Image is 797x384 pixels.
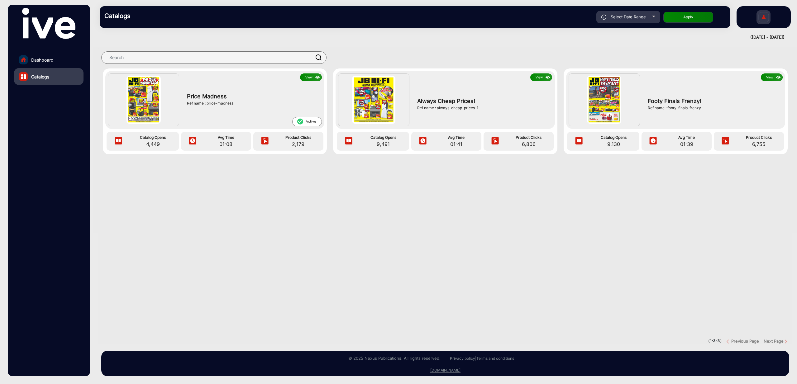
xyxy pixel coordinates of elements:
span: Dashboard [31,57,54,63]
span: Product Clicks [275,135,322,140]
span: Select Date Range [611,14,646,19]
button: Apply [663,12,713,23]
img: icon [418,137,427,146]
span: 6,806 [505,140,552,148]
button: Viewicon [530,73,552,81]
img: icon [648,137,658,146]
input: Search [101,51,327,64]
span: Catalog Opens [359,135,407,140]
img: icon [188,137,197,146]
span: Price Madness [187,92,319,101]
img: icon [490,137,500,146]
small: © 2025 Nexus Publications. All rights reserved. [348,356,441,361]
pre: ( / ) [708,338,722,344]
span: 01:08 [203,140,250,148]
img: Next button [784,339,788,344]
img: home [21,57,26,63]
span: Avg Time [203,135,250,140]
img: vmg-logo [22,8,75,39]
span: 6,755 [736,140,783,148]
a: Privacy policy [450,356,475,361]
img: icon [344,137,353,146]
a: | [475,356,476,361]
span: 9,491 [359,140,407,148]
span: Avg Time [663,135,710,140]
span: Product Clicks [505,135,552,140]
span: Catalog Opens [129,135,177,140]
div: Ref name : always-cheap-prices-1 [417,105,549,111]
img: previous button [727,339,731,344]
div: Ref name : price-madness [187,101,319,106]
span: 01:39 [663,140,710,148]
img: prodSearch.svg [316,54,322,60]
span: Catalog Opens [589,135,638,140]
a: [DOMAIN_NAME] [430,368,461,373]
strong: 3 [718,339,720,343]
span: Always Cheap Prices! [417,97,549,105]
span: Product Clicks [736,135,783,140]
strong: Next Page [764,339,784,344]
img: Always Cheap Prices! [352,76,395,124]
img: Footy Finals Frenzy! [587,76,621,124]
img: icon [314,74,321,81]
span: 9,130 [589,140,638,148]
img: icon [775,74,782,81]
strong: Previous Page [731,339,759,344]
span: Footy Finals Frenzy! [648,97,780,105]
img: icon [260,137,270,146]
mat-icon: check_circle [297,118,303,125]
strong: 1-3 [710,339,715,343]
img: catalog [21,74,26,79]
button: Viewicon [300,73,322,81]
a: Terms and conditions [476,356,514,361]
img: icon [574,137,584,146]
div: Ref name : footy-finals-frenzy [648,105,780,111]
h3: Catalogs [104,12,192,20]
img: icon [114,137,123,146]
a: Catalogs [14,68,84,85]
span: 2,179 [275,140,322,148]
span: Avg Time [433,135,480,140]
span: Active [292,117,322,126]
span: 01:41 [433,140,480,148]
span: Catalogs [31,73,49,80]
img: Price Madness [126,76,161,124]
a: Dashboard [14,51,84,68]
img: icon [544,74,551,81]
span: 4,449 [129,140,177,148]
div: ([DATE] - [DATE]) [93,34,785,40]
img: Sign%20Up.svg [757,7,770,29]
img: icon [721,137,730,146]
img: icon [601,15,607,20]
button: Viewicon [761,73,783,81]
